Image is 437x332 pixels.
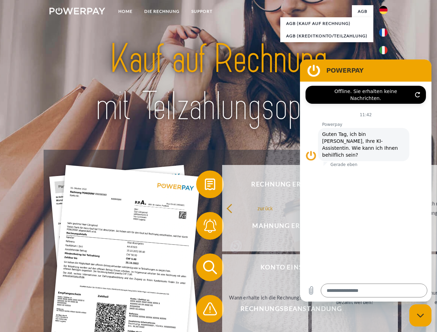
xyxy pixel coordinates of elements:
div: zurück [226,203,304,213]
img: qb_warning.svg [201,300,219,317]
button: Mahnung erhalten? [196,212,376,240]
iframe: Messaging-Fenster [300,59,431,302]
button: Rechnung erhalten? [196,170,376,198]
div: Wann erhalte ich die Rechnung? [226,293,304,302]
a: DIE RECHNUNG [138,5,185,18]
img: fr [379,28,388,37]
a: agb [352,5,373,18]
img: qb_bill.svg [201,176,219,193]
button: Konto einsehen [196,253,376,281]
img: logo-powerpay-white.svg [49,8,105,15]
button: Rechnungsbeanstandung [196,295,376,323]
img: title-powerpay_de.svg [66,33,371,132]
img: qb_search.svg [201,259,219,276]
a: AGB (Kauf auf Rechnung) [280,17,373,30]
img: de [379,6,388,14]
img: it [379,46,388,54]
a: AGB (Kreditkonto/Teilzahlung) [280,30,373,42]
a: Home [112,5,138,18]
a: SUPPORT [185,5,218,18]
img: qb_bell.svg [201,217,219,234]
iframe: Schaltfläche zum Öffnen des Messaging-Fensters; Konversation läuft [409,304,431,326]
